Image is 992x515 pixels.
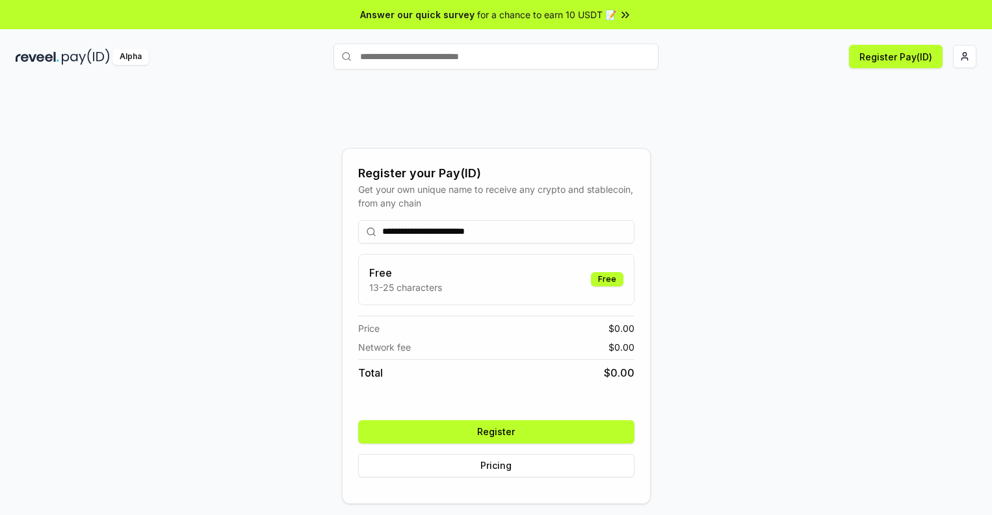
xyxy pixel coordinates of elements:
[358,164,634,182] div: Register your Pay(ID)
[608,321,634,335] span: $ 0.00
[112,49,149,65] div: Alpha
[369,281,442,294] p: 13-25 characters
[358,340,411,354] span: Network fee
[477,8,616,21] span: for a chance to earn 10 USDT 📝
[358,454,634,477] button: Pricing
[604,365,634,381] span: $ 0.00
[62,49,110,65] img: pay_id
[358,182,634,210] div: Get your own unique name to receive any crypto and stablecoin, from any chain
[358,420,634,444] button: Register
[608,340,634,354] span: $ 0.00
[358,321,380,335] span: Price
[358,365,383,381] span: Total
[369,265,442,281] h3: Free
[591,272,623,286] div: Free
[849,45,943,68] button: Register Pay(ID)
[16,49,59,65] img: reveel_dark
[360,8,475,21] span: Answer our quick survey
